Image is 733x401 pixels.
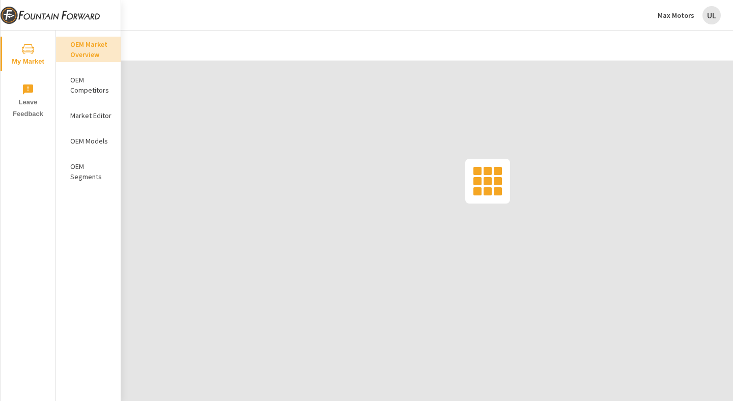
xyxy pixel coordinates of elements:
p: Max Motors [658,11,694,20]
div: Market Editor [56,108,121,123]
p: OEM Segments [70,161,112,182]
div: OEM Models [56,133,121,149]
p: Market Editor [70,110,112,121]
div: OEM Market Overview [56,37,121,62]
span: Leave Feedback [4,83,52,120]
p: OEM Models [70,136,112,146]
span: My Market [4,43,52,68]
div: nav menu [1,31,55,124]
div: OEM Segments [56,159,121,184]
div: UL [702,6,721,24]
p: OEM Competitors [70,75,112,95]
p: OEM Market Overview [70,39,112,60]
div: OEM Competitors [56,72,121,98]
